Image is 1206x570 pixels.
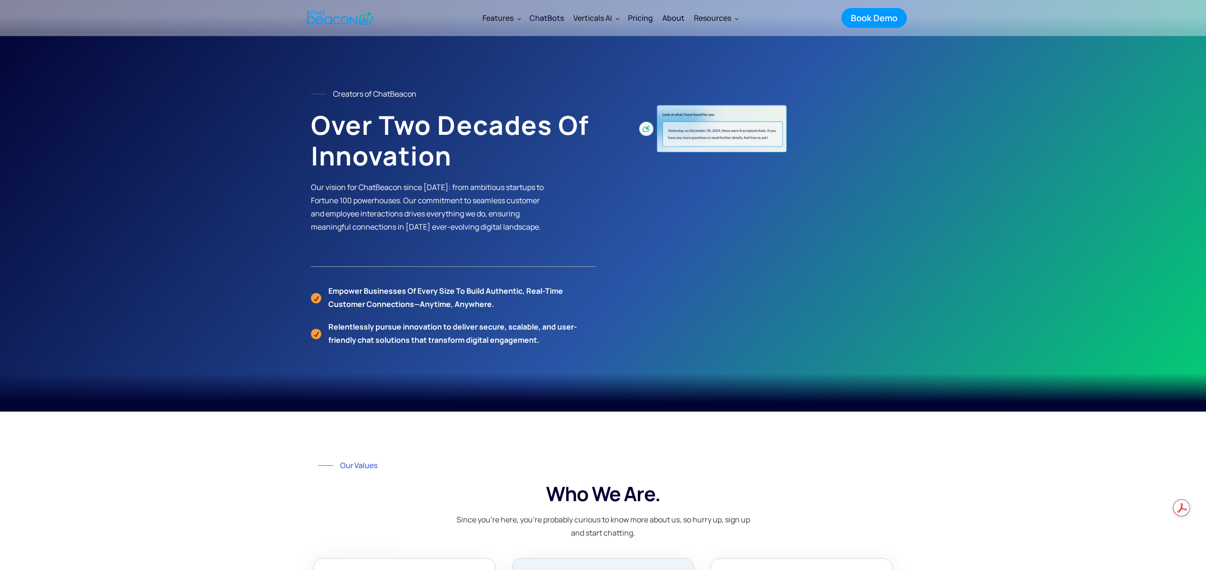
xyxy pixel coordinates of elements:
a: Book Demo [841,8,907,28]
strong: Over Two Decades of Innovation [311,107,589,173]
div: Resources [694,11,731,25]
div: Pricing [628,11,653,25]
strong: Relentlessly pursue innovation to deliver secure, scalable, and user-friendly chat solutions that... [328,322,577,345]
div: Book Demo [851,12,897,24]
strong: Who we are. [546,480,660,507]
img: Dropdown [616,17,619,20]
a: Pricing [623,6,658,30]
img: Check Icon Orange [311,327,321,339]
img: Check Icon Orange [311,291,321,304]
img: Dropdown [735,17,739,20]
img: Dropdown [517,17,521,20]
div: ChatBots [530,11,564,25]
div: Our Values [340,459,377,472]
div: About [662,11,684,25]
div: Features [482,11,513,25]
p: Our vision for ChatBeacon since [DATE]: from ambitious startups to Fortune 100 powerhouses. Our c... [311,181,545,233]
p: Since you’re here, you’re probably curious to know more about us, so hurry up, sign up and start ... [455,513,751,539]
a: About [658,7,689,29]
a: ChatBots [525,6,569,30]
div: Creators of ChatBeacon [333,87,416,100]
div: Verticals AI [569,7,623,29]
div: Verticals AI [573,11,612,25]
strong: Empower businesses of every size to build authentic, real-time customer connections—anytime, anyw... [328,286,563,309]
a: home [299,6,380,29]
img: Line [318,465,333,466]
div: Resources [689,7,742,29]
div: Features [478,7,525,29]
